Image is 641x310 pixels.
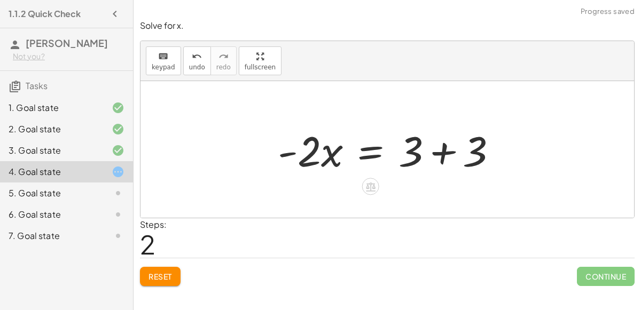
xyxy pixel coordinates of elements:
[218,50,229,63] i: redo
[112,144,124,157] i: Task finished and correct.
[140,228,155,260] span: 2
[192,50,202,63] i: undo
[112,165,124,178] i: Task started.
[9,101,95,114] div: 1. Goal state
[26,80,48,91] span: Tasks
[210,46,237,75] button: redoredo
[152,63,175,71] span: keypad
[112,123,124,136] i: Task finished and correct.
[112,208,124,221] i: Task not started.
[183,46,211,75] button: undoundo
[9,7,81,20] h4: 1.1.2 Quick Check
[146,46,181,75] button: keyboardkeypad
[9,187,95,200] div: 5. Goal state
[9,123,95,136] div: 2. Goal state
[581,6,635,17] span: Progress saved
[245,63,276,71] span: fullscreen
[112,229,124,242] i: Task not started.
[362,178,379,195] div: Apply the same math to both sides of the equation
[189,63,205,71] span: undo
[158,50,168,63] i: keyboard
[112,101,124,114] i: Task finished and correct.
[239,46,282,75] button: fullscreen
[9,144,95,157] div: 3. Goal state
[140,20,635,32] p: Solve for x.
[26,37,108,49] span: [PERSON_NAME]
[216,63,231,71] span: redo
[148,272,172,281] span: Reset
[13,51,124,62] div: Not you?
[140,219,167,230] label: Steps:
[9,208,95,221] div: 6. Goal state
[112,187,124,200] i: Task not started.
[9,229,95,242] div: 7. Goal state
[9,165,95,178] div: 4. Goal state
[140,267,181,286] button: Reset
